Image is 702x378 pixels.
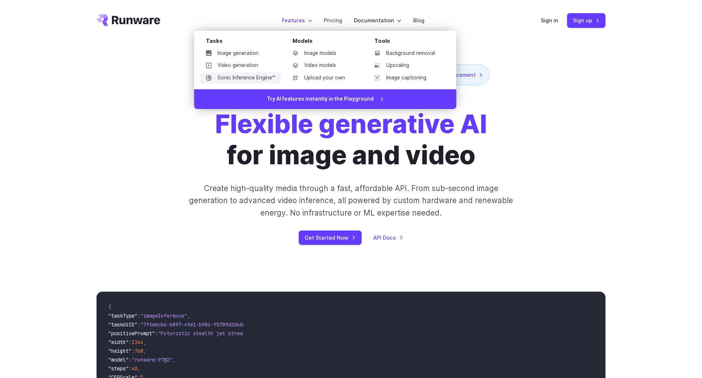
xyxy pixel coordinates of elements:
div: Tools [374,37,445,48]
span: 768 [135,348,143,354]
span: "runware:97@2" [132,356,173,363]
p: Create high-quality media through a fast, affordable API. From sub-second image generation to adv... [188,182,514,219]
a: Pricing [324,16,342,25]
span: , [143,348,146,354]
span: { [108,304,111,310]
a: Image captioning [369,72,445,83]
span: , [143,339,146,345]
a: Try AI features instantly in the Playground [194,89,456,109]
span: : [137,321,140,328]
label: Documentation [354,16,401,25]
a: Image models [287,48,363,59]
a: Sonic Inference Engine™ [200,72,281,83]
a: Upload your own [287,72,363,83]
span: : [129,339,132,345]
span: , [137,365,140,372]
span: 1344 [132,339,143,345]
span: "steps" [108,365,129,372]
div: Models [292,37,363,48]
a: Background removal [369,48,445,59]
a: Go to / [97,14,160,26]
a: Video models [287,60,363,71]
label: Features [282,16,312,25]
span: , [173,356,175,363]
a: Video generation [200,60,281,71]
span: "taskUUID" [108,321,137,328]
span: "model" [108,356,129,363]
span: "positivePrompt" [108,330,155,337]
span: : [155,330,158,337]
span: "imageInference" [140,312,187,319]
span: "Futuristic stealth jet streaking through a neon-lit cityscape with glowing purple exhaust" [158,330,424,337]
a: Get Started Now [299,231,362,245]
h1: for image and video [215,109,487,171]
span: "width" [108,339,129,345]
span: "7f3ebcb6-b897-49e1-b98c-f5789d2d40d7" [140,321,252,328]
a: Sign up [567,13,605,27]
span: : [129,356,132,363]
a: Blog [413,16,424,25]
span: : [137,312,140,319]
strong: Flexible generative AI [215,108,487,139]
a: Sign in [541,16,558,25]
span: : [129,365,132,372]
a: Image generation [200,48,281,59]
span: "height" [108,348,132,354]
span: : [132,348,135,354]
a: Upscaling [369,60,445,71]
div: Tasks [206,37,281,48]
a: API Docs [373,233,403,242]
span: "taskType" [108,312,137,319]
span: , [187,312,190,319]
span: 40 [132,365,137,372]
